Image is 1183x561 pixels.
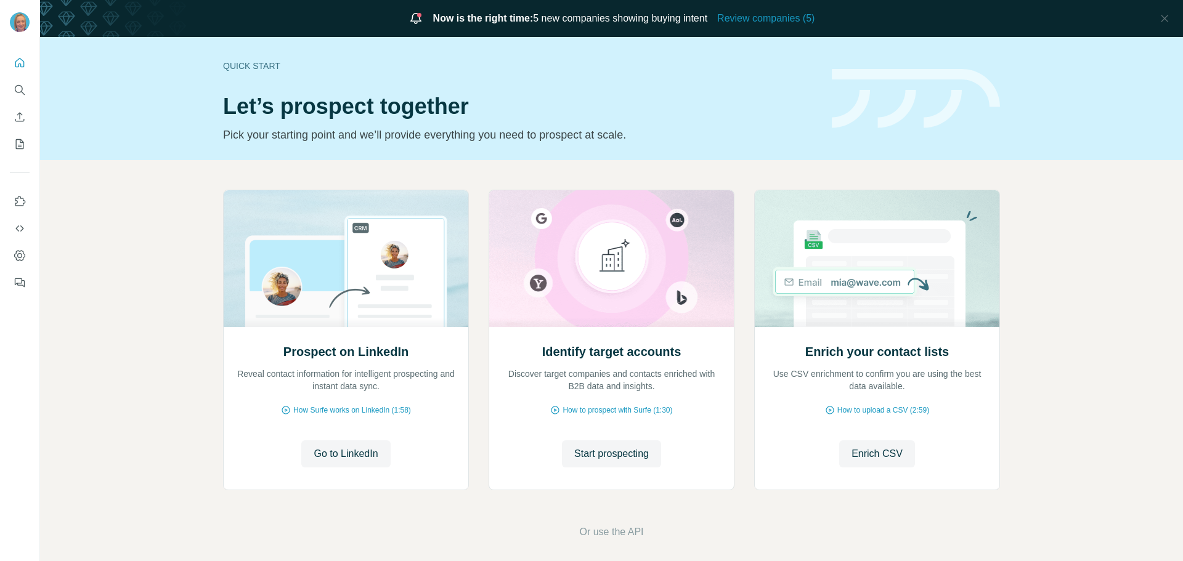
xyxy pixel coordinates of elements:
img: Prospect on LinkedIn [223,190,469,327]
button: Use Surfe API [10,217,30,240]
img: Enrich your contact lists [754,190,1000,327]
button: Dashboard [10,244,30,267]
button: My lists [10,133,30,155]
button: Quick start [10,52,30,74]
span: Start prospecting [574,446,649,461]
button: Start prospecting [562,440,661,467]
span: Enrich CSV [852,446,903,461]
img: Avatar [10,12,30,32]
button: Enrich CSV [839,440,915,467]
button: Use Surfe on LinkedIn [10,190,30,212]
span: 5 new companies showing buying intent [433,11,708,26]
button: Or use the API [579,525,643,539]
button: Review companies (5) [717,11,815,26]
span: Now is the right time: [433,13,534,23]
div: Quick start [223,60,817,72]
p: Use CSV enrichment to confirm you are using the best data available. [767,368,987,392]
span: How Surfe works on LinkedIn (1:58) [293,405,411,416]
span: Go to LinkedIn [314,446,378,461]
p: Reveal contact information for intelligent prospecting and instant data sync. [236,368,456,392]
h1: Let’s prospect together [223,94,817,119]
button: Enrich CSV [10,106,30,128]
button: Feedback [10,272,30,294]
h2: Identify target accounts [542,343,681,360]
h2: Prospect on LinkedIn [283,343,409,360]
span: How to prospect with Surfe (1:30) [563,405,672,416]
h2: Enrich your contact lists [805,343,949,360]
button: Search [10,79,30,101]
p: Discover target companies and contacts enriched with B2B data and insights. [502,368,722,392]
img: Identify target accounts [489,190,734,327]
button: Go to LinkedIn [301,440,390,467]
span: How to upload a CSV (2:59) [837,405,929,416]
img: banner [832,69,1000,129]
p: Pick your starting point and we’ll provide everything you need to prospect at scale. [223,126,817,143]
